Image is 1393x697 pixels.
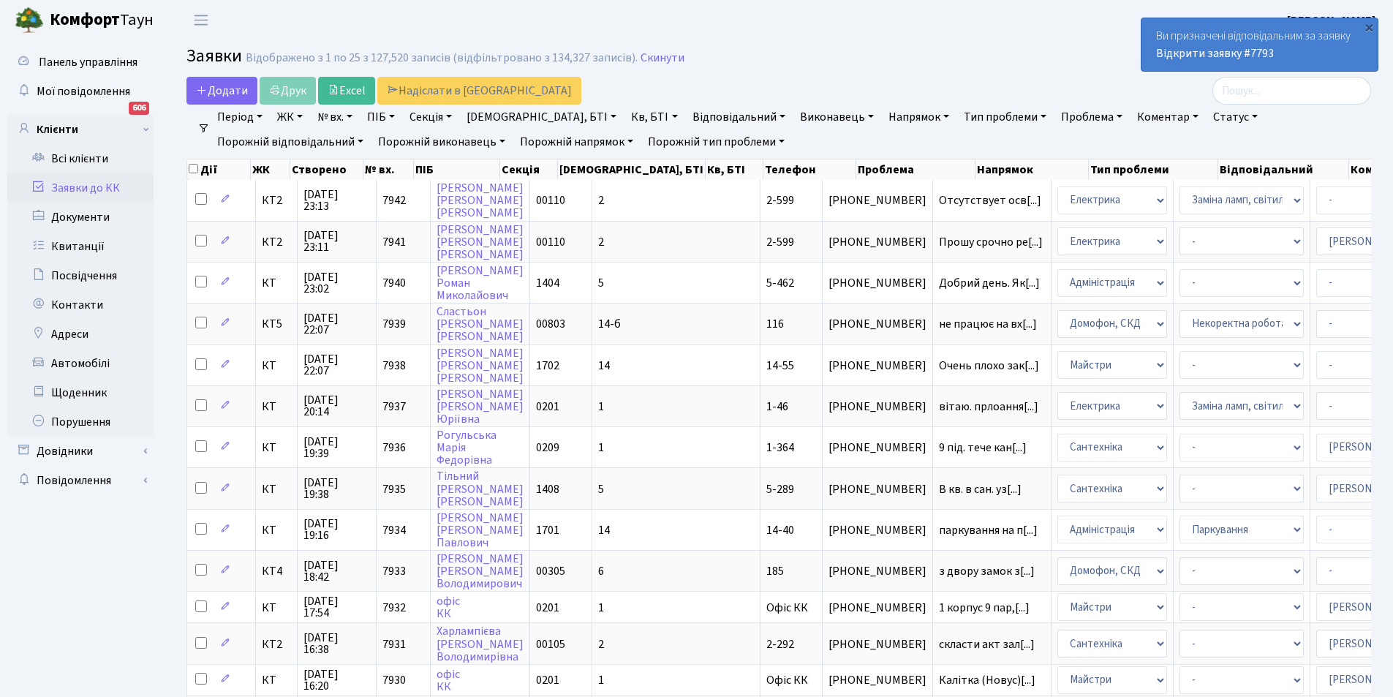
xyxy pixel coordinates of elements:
img: logo.png [15,6,44,35]
a: [PERSON_NAME] [1287,12,1375,29]
a: Статус [1207,105,1264,129]
a: Контакти [7,290,154,320]
th: Дії [187,159,251,180]
a: Порожній напрямок [514,129,639,154]
a: [PERSON_NAME][PERSON_NAME][PERSON_NAME] [437,222,524,263]
a: Період [211,105,268,129]
span: Добрий день. Як[...] [939,275,1040,291]
a: Посвідчення [7,261,154,290]
a: Квитанції [7,232,154,261]
span: 116 [766,316,784,332]
span: 1-46 [766,399,788,415]
a: Порожній виконавець [372,129,511,154]
a: Скинути [641,51,684,65]
span: 00110 [536,234,565,250]
span: 7939 [382,316,406,332]
span: [DATE] 22:07 [303,312,370,336]
span: [PHONE_NUMBER] [828,195,926,206]
div: 606 [129,102,149,115]
a: Адреси [7,320,154,349]
span: 5 [598,481,604,497]
a: [PERSON_NAME][PERSON_NAME]Володимирович [437,551,524,592]
th: Напрямок [975,159,1089,180]
span: [PHONE_NUMBER] [828,638,926,650]
span: [DATE] 23:02 [303,271,370,295]
a: [PERSON_NAME][PERSON_NAME][PERSON_NAME] [437,345,524,386]
span: [PHONE_NUMBER] [828,360,926,372]
span: 7935 [382,481,406,497]
span: 0201 [536,672,559,688]
a: Документи [7,203,154,232]
span: 1 [598,672,604,688]
a: ПІБ [361,105,401,129]
span: 00305 [536,563,565,579]
span: 2 [598,234,604,250]
span: [DATE] 23:11 [303,230,370,253]
span: з двору замок з[...] [939,563,1035,579]
span: Додати [196,83,248,99]
span: [PHONE_NUMBER] [828,524,926,536]
span: 7941 [382,234,406,250]
span: Калітка (Новус)[...] [939,672,1035,688]
span: КТ4 [262,565,291,577]
span: [PHONE_NUMBER] [828,674,926,686]
th: Кв, БТІ [706,159,763,180]
a: Проблема [1055,105,1128,129]
span: КТ5 [262,318,291,330]
span: 00803 [536,316,565,332]
th: Телефон [763,159,856,180]
span: 7934 [382,522,406,538]
span: 14-55 [766,358,794,374]
span: [PHONE_NUMBER] [828,602,926,614]
span: 5-289 [766,481,794,497]
th: ЖК [251,159,290,180]
a: Панель управління [7,48,154,77]
a: Повідомлення [7,466,154,495]
th: Створено [290,159,363,180]
span: КТ2 [262,638,291,650]
span: 7933 [382,563,406,579]
a: Всі клієнти [7,144,154,173]
a: [DEMOGRAPHIC_DATA], БТІ [461,105,622,129]
span: В кв. в сан. уз[...] [939,481,1022,497]
a: РогульськаМаріяФедорівна [437,427,497,468]
span: КТ [262,360,291,372]
span: [DATE] 19:38 [303,477,370,500]
a: Сластьон[PERSON_NAME][PERSON_NAME] [437,304,524,344]
b: Комфорт [50,8,120,31]
span: [PHONE_NUMBER] [828,318,926,330]
button: Переключити навігацію [183,8,219,32]
span: 1701 [536,522,559,538]
span: 2-599 [766,192,794,208]
a: Порожній тип проблеми [642,129,790,154]
span: 14 [598,522,610,538]
span: 1 [598,399,604,415]
span: 1702 [536,358,559,374]
span: КТ [262,277,291,289]
span: 14-б [598,316,621,332]
span: Офіс КК [766,600,808,616]
span: не працює на вх[...] [939,316,1037,332]
span: 1-364 [766,440,794,456]
th: Секція [500,159,558,180]
a: Порожній відповідальний [211,129,369,154]
span: КТ [262,674,291,686]
span: 0201 [536,399,559,415]
span: 1404 [536,275,559,291]
span: вітаю. прлоання[...] [939,399,1038,415]
input: Пошук... [1212,77,1371,105]
span: [DATE] 20:14 [303,394,370,418]
span: 7936 [382,440,406,456]
a: Секція [404,105,458,129]
span: Мої повідомлення [37,83,130,99]
span: 2 [598,636,604,652]
a: Мої повідомлення606 [7,77,154,106]
span: 14-40 [766,522,794,538]
div: Ви призначені відповідальним за заявку [1141,18,1378,71]
span: Заявки [186,43,242,69]
a: [PERSON_NAME][PERSON_NAME][PERSON_NAME] [437,180,524,221]
span: [DATE] 18:42 [303,560,370,583]
span: 00105 [536,636,565,652]
span: КТ [262,524,291,536]
span: 7940 [382,275,406,291]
